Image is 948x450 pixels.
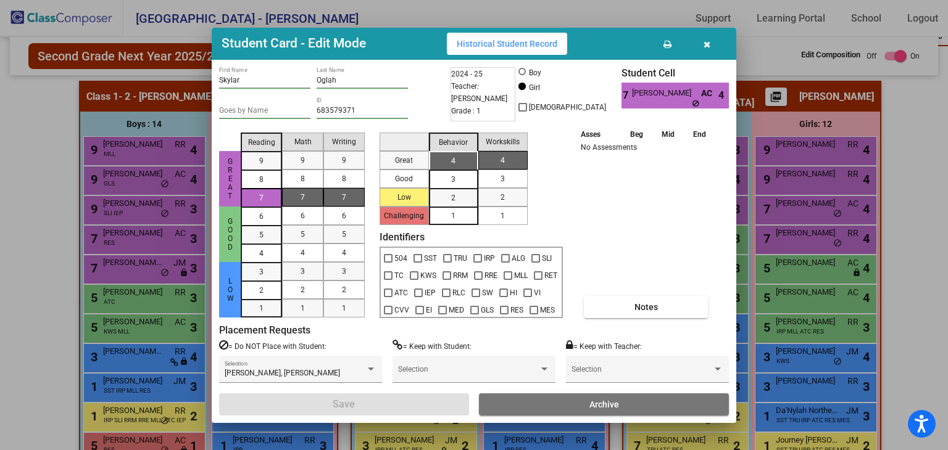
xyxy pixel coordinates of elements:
span: Reading [248,137,275,148]
span: Notes [634,302,658,312]
span: 8 [259,174,264,185]
span: [PERSON_NAME] [632,87,701,100]
span: [DEMOGRAPHIC_DATA] [529,100,606,115]
th: End [684,128,715,141]
span: 4 [342,247,346,258]
span: Teacher: [PERSON_NAME] [451,80,515,105]
span: 4 [451,155,455,166]
h3: Student Cell [622,67,729,79]
th: Beg [621,128,652,141]
label: = Keep with Teacher: [566,340,642,352]
th: Asses [578,128,620,141]
span: ALG [512,251,525,266]
label: = Keep with Student: [393,340,472,352]
span: 1 [451,210,455,221]
span: 4 [301,247,305,258]
span: Save [333,398,355,410]
span: 8 [342,173,346,184]
span: MES [540,303,555,317]
span: EI [426,303,432,317]
span: 504 [394,251,407,266]
span: 5 [342,229,346,240]
span: IRP [484,251,495,266]
span: 8 [301,173,305,184]
span: SLI [542,251,552,266]
span: 3 [259,266,264,277]
span: TC [394,268,404,283]
span: 6 [259,211,264,222]
span: [PERSON_NAME], [PERSON_NAME] [225,369,340,377]
span: 9 [259,155,264,166]
span: RLC [452,285,465,300]
span: 7 [622,88,632,103]
span: SW [482,285,493,300]
span: 6 [301,210,305,221]
span: IEP [425,285,436,300]
input: Enter ID [317,107,408,115]
label: Placement Requests [219,324,310,336]
button: Historical Student Record [447,33,567,55]
span: 9 [301,155,305,166]
span: HI [510,285,517,300]
button: Archive [479,393,729,415]
span: AC [701,87,718,100]
span: Math [294,136,312,147]
span: Behavior [439,137,468,148]
span: KWS [420,268,436,283]
span: Archive [589,399,619,409]
span: RES [510,303,523,317]
span: CVV [394,303,409,317]
span: 2 [342,284,346,295]
span: 2 [259,285,264,296]
span: Historical Student Record [457,39,557,49]
span: RET [544,268,557,283]
span: VI [534,285,541,300]
div: Girl [528,82,540,93]
span: Good [225,217,236,252]
span: 5 [259,229,264,240]
span: SST [424,251,437,266]
td: No Assessments [578,141,715,153]
span: 7 [342,192,346,203]
div: Boy [528,67,541,78]
button: Save [219,393,469,415]
span: 2 [451,192,455,203]
span: 1 [301,303,305,314]
span: RRM [453,268,468,283]
input: goes by name [219,107,310,115]
span: 4 [718,88,729,103]
span: 2 [301,284,305,295]
span: 7 [259,192,264,203]
span: MED [449,303,464,317]
label: Identifiers [380,231,425,243]
span: Low [225,277,236,303]
span: Grade : 1 [451,105,481,117]
span: 6 [342,210,346,221]
span: Great [225,157,236,200]
span: 2024 - 25 [451,68,483,80]
span: 7 [301,192,305,203]
span: TRU [454,251,467,266]
th: Mid [652,128,684,141]
span: 3 [451,174,455,185]
span: 3 [342,266,346,277]
span: 9 [342,155,346,166]
span: ATC [394,285,408,300]
span: 1 [501,210,505,221]
span: 4 [259,248,264,259]
button: Notes [584,296,708,318]
span: RRE [484,268,497,283]
span: Workskills [486,136,520,147]
span: 4 [501,155,505,166]
span: MLL [514,268,528,283]
span: 5 [301,229,305,240]
h3: Student Card - Edit Mode [222,36,366,51]
span: GLS [481,303,494,317]
span: Writing [332,136,356,147]
span: 1 [342,303,346,314]
span: 3 [501,173,505,184]
span: 1 [259,303,264,314]
span: 3 [301,266,305,277]
span: 2 [501,192,505,203]
label: = Do NOT Place with Student: [219,340,326,352]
